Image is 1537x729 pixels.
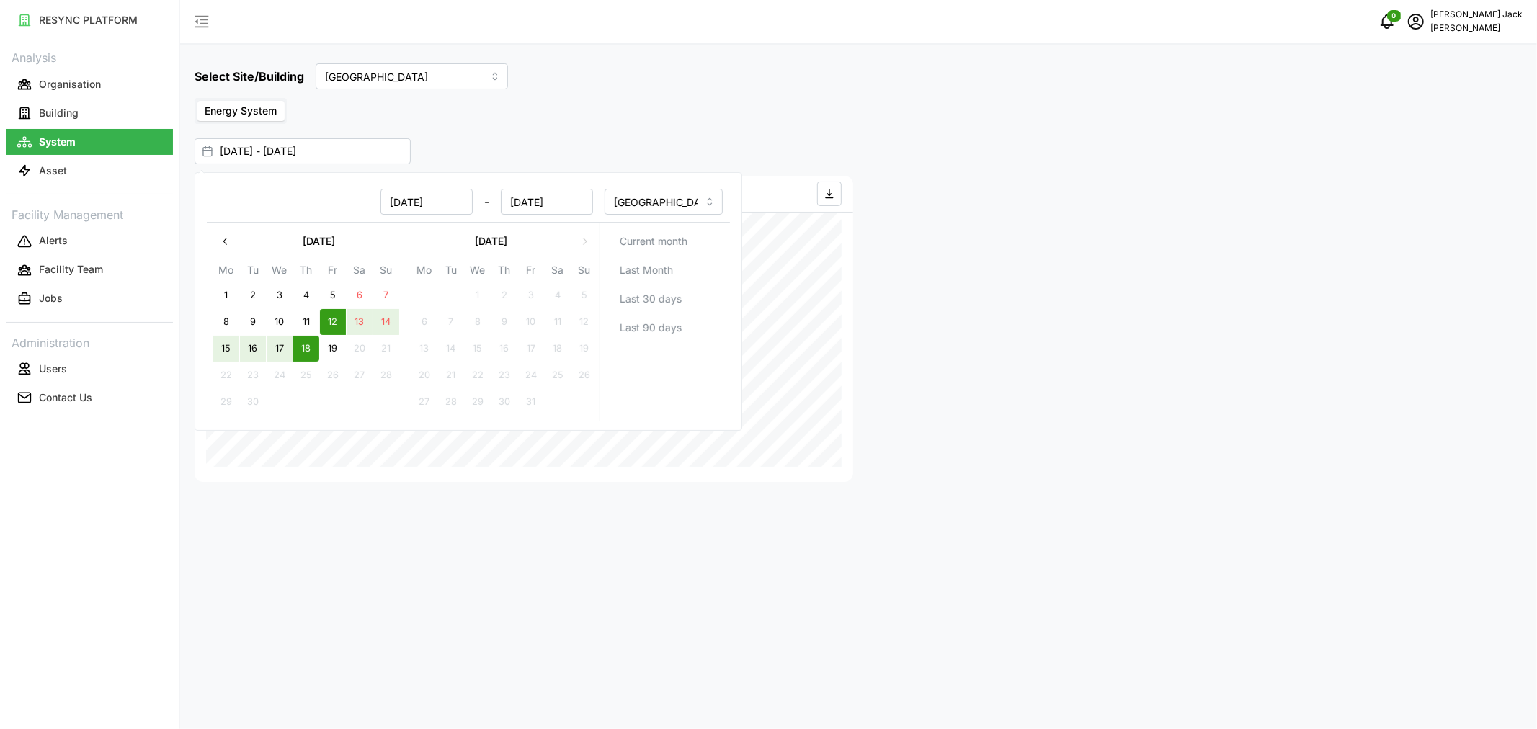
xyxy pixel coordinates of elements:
[6,385,173,411] button: Contact Us
[6,256,173,285] a: Facility Team
[465,282,491,308] button: 1 October 2025
[347,282,373,308] button: 6 September 2025
[240,282,266,308] button: 2 September 2025
[6,158,173,184] button: Asset
[6,228,173,254] button: Alerts
[205,104,277,117] span: Energy System
[347,309,373,335] button: 13 September 2025
[465,309,491,335] button: 8 October 2025
[39,106,79,120] p: Building
[373,261,399,282] th: Su
[6,7,173,33] button: RESYNC PLATFORM
[39,233,68,248] p: Alerts
[293,261,319,282] th: Th
[6,285,173,313] a: Jobs
[1373,7,1402,36] button: notifications
[518,282,544,308] button: 3 October 2025
[571,362,597,388] button: 26 October 2025
[438,336,464,362] button: 14 October 2025
[491,309,517,335] button: 9 October 2025
[319,261,346,282] th: Fr
[571,282,597,308] button: 5 October 2025
[213,389,239,415] button: 29 September 2025
[6,354,173,383] a: Users
[266,261,293,282] th: We
[411,228,571,254] button: [DATE]
[240,362,266,388] button: 23 September 2025
[438,389,464,415] button: 28 October 2025
[240,309,266,335] button: 9 September 2025
[6,156,173,185] a: Asset
[620,316,682,340] span: Last 90 days
[39,13,138,27] p: RESYNC PLATFORM
[39,291,63,305] p: Jobs
[373,362,399,388] button: 28 September 2025
[571,261,597,282] th: Su
[545,336,571,362] button: 18 October 2025
[373,336,399,362] button: 21 September 2025
[411,336,437,362] button: 13 October 2025
[39,390,92,405] p: Contact Us
[491,389,517,415] button: 30 October 2025
[6,203,173,224] p: Facility Management
[239,261,266,282] th: Tu
[39,77,101,91] p: Organisation
[267,362,293,388] button: 24 September 2025
[293,336,319,362] button: 18 September 2025
[6,100,173,126] button: Building
[347,362,373,388] button: 27 September 2025
[6,99,173,128] a: Building
[320,309,346,335] button: 12 September 2025
[6,227,173,256] a: Alerts
[267,309,293,335] button: 10 September 2025
[465,336,491,362] button: 15 October 2025
[6,46,173,67] p: Analysis
[606,228,725,254] button: Current month
[6,71,173,97] button: Organisation
[491,336,517,362] button: 16 October 2025
[465,389,491,415] button: 29 October 2025
[518,389,544,415] button: 31 October 2025
[373,282,399,308] button: 7 September 2025
[491,261,517,282] th: Th
[213,282,239,308] button: 1 September 2025
[6,128,173,156] a: System
[213,336,239,362] button: 15 September 2025
[438,309,464,335] button: 7 October 2025
[518,362,544,388] button: 24 October 2025
[518,309,544,335] button: 10 October 2025
[293,282,319,308] button: 4 September 2025
[267,282,293,308] button: 3 September 2025
[39,135,76,149] p: System
[544,261,571,282] th: Sa
[39,262,103,277] p: Facility Team
[320,362,346,388] button: 26 September 2025
[620,287,682,311] span: Last 30 days
[606,315,725,341] button: Last 90 days
[571,309,597,335] button: 12 October 2025
[1430,22,1523,35] p: [PERSON_NAME]
[213,362,239,388] button: 22 September 2025
[1430,8,1523,22] p: [PERSON_NAME] Jack
[213,261,239,282] th: Mo
[39,164,67,178] p: Asset
[620,258,673,282] span: Last Month
[545,309,571,335] button: 11 October 2025
[517,261,544,282] th: Fr
[1392,11,1396,21] span: 0
[464,261,491,282] th: We
[438,362,464,388] button: 21 October 2025
[545,282,571,308] button: 4 October 2025
[373,309,399,335] button: 14 September 2025
[213,309,239,335] button: 8 September 2025
[571,336,597,362] button: 19 October 2025
[1402,7,1430,36] button: schedule
[240,336,266,362] button: 16 September 2025
[293,362,319,388] button: 25 September 2025
[6,70,173,99] a: Organisation
[320,282,346,308] button: 5 September 2025
[6,383,173,412] a: Contact Us
[6,286,173,312] button: Jobs
[545,362,571,388] button: 25 October 2025
[411,309,437,335] button: 6 October 2025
